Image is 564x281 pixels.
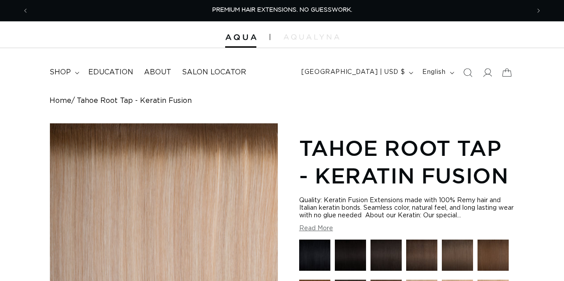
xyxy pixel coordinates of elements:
[144,68,171,77] span: About
[478,240,509,271] img: 4 Medium Brown - Keratin Fusion
[212,7,352,13] span: PREMIUM HAIR EXTENSIONS. NO GUESSWORK.
[182,68,246,77] span: Salon Locator
[49,97,515,105] nav: breadcrumbs
[299,134,515,190] h1: Tahoe Root Tap - Keratin Fusion
[478,240,509,275] a: 4 Medium Brown - Keratin Fusion
[371,240,402,271] img: 1B Soft Black - Keratin Fusion
[296,64,417,81] button: [GEOGRAPHIC_DATA] | USD $
[44,62,83,82] summary: shop
[335,240,366,275] a: 1N Natural Black - Keratin Fusion
[417,64,457,81] button: English
[284,34,339,40] img: aqualyna.com
[406,240,437,271] img: 2 Dark Brown - Keratin Fusion
[77,97,192,105] span: Tahoe Root Tap - Keratin Fusion
[406,240,437,275] a: 2 Dark Brown - Keratin Fusion
[299,197,515,220] div: Quality: Keratin Fusion Extensions made with 100% Remy hair and Italian keratin bonds. Seamless c...
[299,225,333,232] button: Read More
[177,62,251,82] a: Salon Locator
[442,240,473,275] a: 4AB Medium Ash Brown - Keratin Fusion
[371,240,402,275] a: 1B Soft Black - Keratin Fusion
[458,63,478,82] summary: Search
[225,34,256,41] img: Aqua Hair Extensions
[49,97,71,105] a: Home
[299,240,330,275] a: 1 Black - Keratin Fusion
[49,68,71,77] span: shop
[299,240,330,271] img: 1 Black - Keratin Fusion
[16,2,35,19] button: Previous announcement
[301,68,405,77] span: [GEOGRAPHIC_DATA] | USD $
[83,62,139,82] a: Education
[422,68,445,77] span: English
[88,68,133,77] span: Education
[139,62,177,82] a: About
[442,240,473,271] img: 4AB Medium Ash Brown - Keratin Fusion
[529,2,548,19] button: Next announcement
[335,240,366,271] img: 1N Natural Black - Keratin Fusion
